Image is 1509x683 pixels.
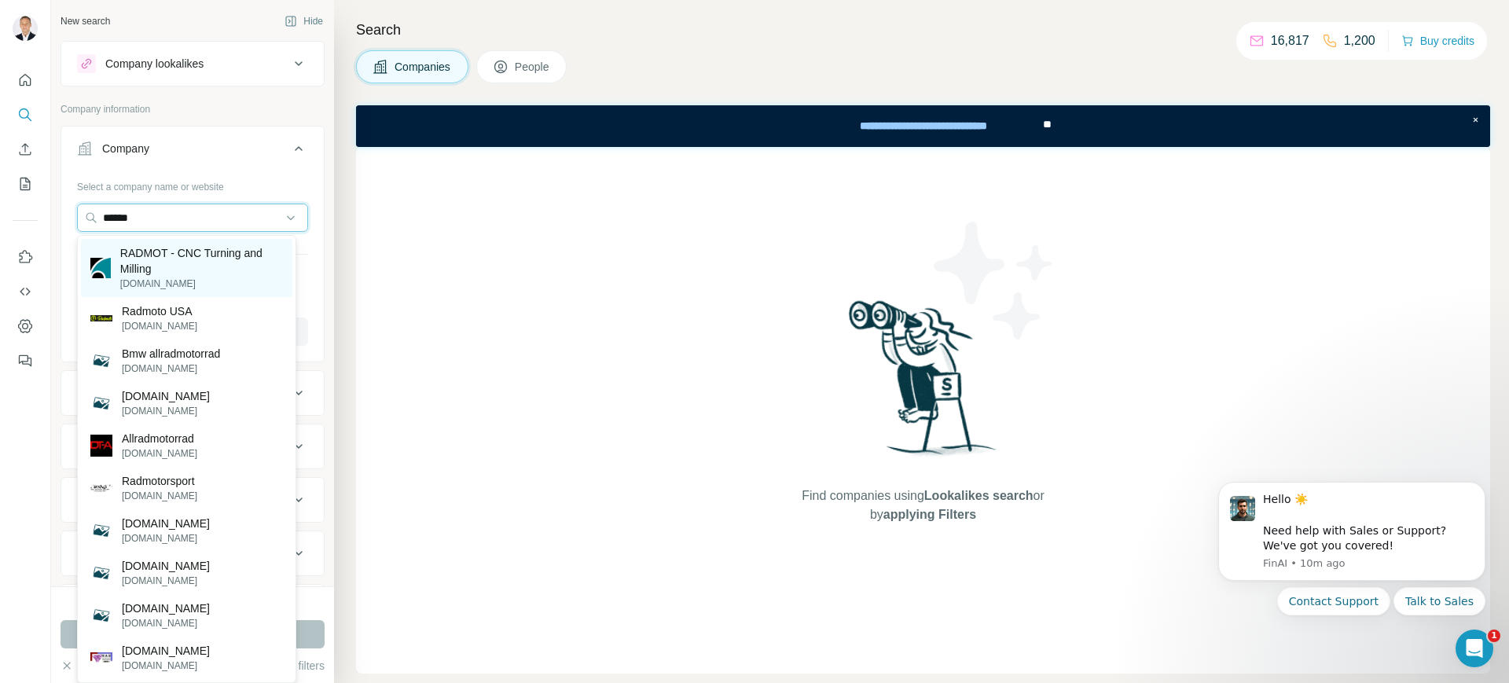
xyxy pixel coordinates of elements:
p: [DOMAIN_NAME] [122,446,197,461]
iframe: Intercom live chat [1456,630,1493,667]
p: [DOMAIN_NAME] [122,616,210,630]
p: [DOMAIN_NAME] [120,277,283,291]
p: 16,817 [1271,31,1309,50]
p: 1,200 [1344,31,1375,50]
img: Allradmotorrad [90,435,112,457]
p: [DOMAIN_NAME] [122,531,210,545]
p: Radmoto USA [122,303,197,319]
p: [DOMAIN_NAME] [122,659,210,673]
p: [DOMAIN_NAME] [122,404,210,418]
button: Enrich CSV [13,135,38,163]
span: Lookalikes search [924,489,1034,502]
iframe: Intercom notifications message [1195,462,1509,675]
img: farradmotor.de [90,392,112,414]
button: Clear [61,658,105,674]
img: Radmotorsport [90,484,112,493]
img: Bmw allradmotorrad [90,350,112,372]
p: [DOMAIN_NAME] [122,489,197,503]
img: Surfe Illustration - Woman searching with binoculars [842,296,1005,472]
button: Use Surfe on LinkedIn [13,243,38,271]
p: Allradmotorrad [122,431,197,446]
button: Industry [61,374,324,412]
span: Find companies using or by [797,487,1048,524]
button: Use Surfe API [13,277,38,306]
h4: Search [356,19,1490,41]
p: [DOMAIN_NAME] [122,516,210,531]
iframe: Banner [356,105,1490,147]
span: 1 [1488,630,1500,642]
button: My lists [13,170,38,198]
button: Dashboard [13,312,38,340]
button: Company [61,130,324,174]
div: Company lookalikes [105,56,204,72]
p: [DOMAIN_NAME] [122,600,210,616]
p: [DOMAIN_NAME] [122,319,197,333]
div: Select a company name or website [77,174,308,194]
img: RADMOT - CNC Turning and Milling [90,258,111,278]
p: Bmw allradmotorrad [122,346,220,362]
button: Feedback [13,347,38,375]
img: fahrradmotoren.de [90,520,112,542]
button: Search [13,101,38,129]
button: Quick start [13,66,38,94]
button: HQ location [61,428,324,465]
div: New search [61,14,110,28]
button: Hide [274,9,334,33]
span: applying Filters [883,508,976,521]
p: [DOMAIN_NAME] [122,643,210,659]
button: Company lookalikes [61,45,324,83]
p: Radmotorsport [122,473,197,489]
p: [DOMAIN_NAME] [122,558,210,574]
p: [DOMAIN_NAME] [122,362,220,376]
span: Companies [395,59,452,75]
button: Buy credits [1401,30,1474,52]
img: motorradmotoren.de [90,604,112,626]
p: RADMOT - CNC Turning and Milling [120,245,283,277]
img: zahnradmotor.de [90,562,112,584]
p: [DOMAIN_NAME] [122,388,210,404]
button: Annual revenue ($) [61,481,324,519]
div: Company [102,141,149,156]
img: Avatar [13,16,38,41]
img: Radmoto USA [90,315,112,321]
span: People [515,59,551,75]
button: Employees (size) [61,534,324,572]
img: radmotorcycleshockyrepairs.com.au [90,652,112,663]
img: Surfe Illustration - Stars [923,210,1065,351]
p: Company information [61,102,325,116]
p: [DOMAIN_NAME] [122,574,210,588]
